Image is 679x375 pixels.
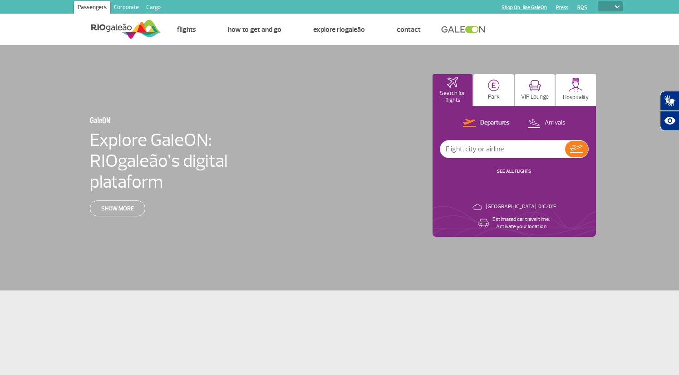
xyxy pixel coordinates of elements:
a: SEE ALL FLIGHTS [497,168,531,174]
a: RQS [577,5,587,10]
h3: GaleON [90,110,241,130]
button: Park [473,74,514,106]
img: carParkingHome.svg [488,80,500,91]
p: Arrivals [545,119,566,127]
p: Search for flights [437,90,468,104]
button: Search for flights [433,74,473,106]
a: Corporate [110,1,143,15]
div: Plugin de acessibilidade da Hand Talk. [660,91,679,131]
a: Shop On-line GaleOn [502,5,547,10]
a: Show more [90,200,145,216]
button: Departures [460,117,512,129]
a: Explore RIOgaleão [313,25,365,34]
p: [GEOGRAPHIC_DATA]: 0°C/0°F [486,203,556,210]
img: hospitality.svg [569,78,583,92]
button: Abrir recursos assistivos. [660,111,679,131]
p: Park [488,94,500,100]
p: Estimated car travel time: Activate your location [492,216,550,230]
a: Press [556,5,568,10]
a: Passengers [74,1,110,15]
img: vipRoom.svg [529,80,541,91]
button: Arrivals [525,117,568,129]
button: SEE ALL FLIGHTS [494,168,534,175]
p: VIP Lounge [521,94,549,100]
a: Contact [397,25,421,34]
button: Abrir tradutor de língua de sinais. [660,91,679,111]
button: Hospitality [556,74,596,106]
p: Departures [480,119,510,127]
h4: Explore GaleON: RIOgaleão’s digital plataform [90,130,286,192]
a: How to get and go [228,25,281,34]
a: Flights [177,25,196,34]
input: Flight, city or airline [440,140,565,158]
a: Cargo [143,1,164,15]
p: Hospitality [563,94,589,101]
img: airplaneHomeActive.svg [447,77,458,88]
button: VIP Lounge [515,74,555,106]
